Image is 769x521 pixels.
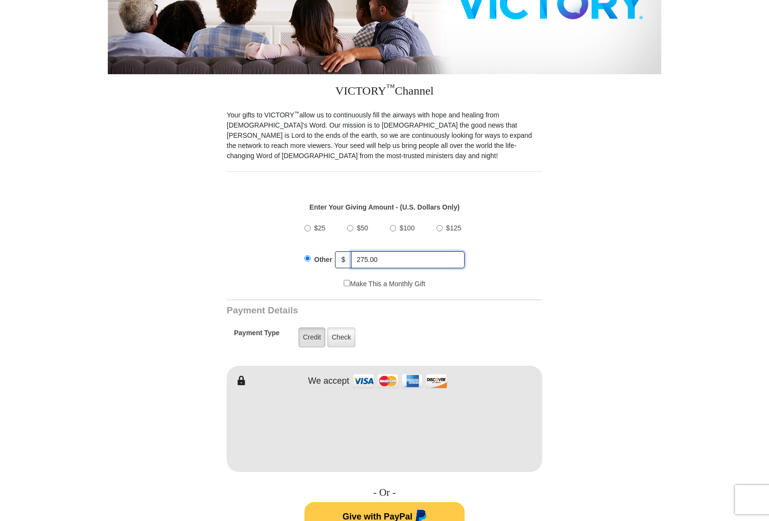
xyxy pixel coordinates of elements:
[446,224,461,232] span: $125
[314,224,325,232] span: $25
[227,305,474,316] h3: Payment Details
[344,280,350,286] input: Make This a Monthly Gift
[314,256,332,263] span: Other
[227,74,542,110] h3: VICTORY Channel
[335,251,351,268] span: $
[344,279,425,289] label: Make This a Monthly Gift
[327,327,355,347] label: Check
[357,224,368,232] span: $50
[294,110,300,116] sup: ™
[227,487,542,499] h4: - Or -
[227,110,542,161] p: Your gifts to VICTORY allow us to continuously fill the airways with hope and healing from [DEMOG...
[308,376,350,387] h4: We accept
[309,203,459,211] strong: Enter Your Giving Amount - (U.S. Dollars Only)
[299,327,325,347] label: Credit
[400,224,415,232] span: $100
[351,251,465,268] input: Other Amount
[234,329,280,342] h5: Payment Type
[386,82,395,92] sup: ™
[351,371,449,391] img: credit cards accepted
